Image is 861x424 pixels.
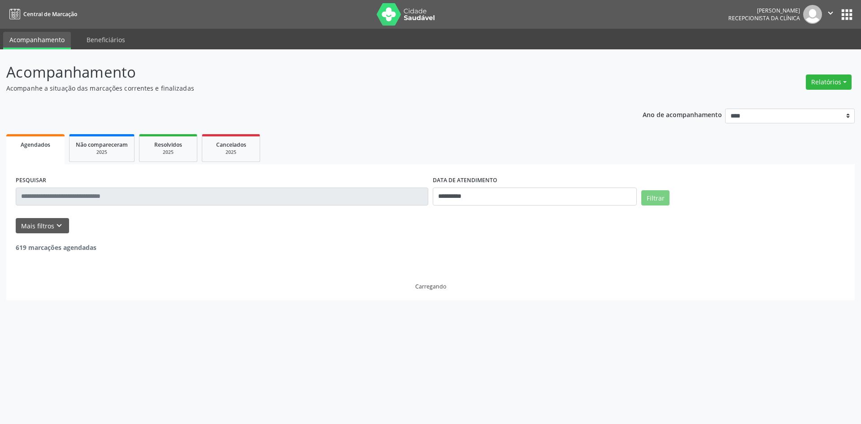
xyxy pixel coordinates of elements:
[728,14,800,22] span: Recepcionista da clínica
[146,149,191,156] div: 2025
[826,8,835,18] i: 
[216,141,246,149] span: Cancelados
[16,174,46,188] label: PESQUISAR
[16,243,96,252] strong: 619 marcações agendadas
[16,218,69,234] button: Mais filtroskeyboard_arrow_down
[822,5,839,24] button: 
[154,141,182,149] span: Resolvidos
[839,7,855,22] button: apps
[415,283,446,290] div: Carregando
[76,141,128,149] span: Não compareceram
[433,174,497,188] label: DATA DE ATENDIMENTO
[3,32,71,49] a: Acompanhamento
[6,61,600,83] p: Acompanhamento
[6,83,600,93] p: Acompanhe a situação das marcações correntes e finalizadas
[209,149,253,156] div: 2025
[641,190,670,205] button: Filtrar
[76,149,128,156] div: 2025
[54,221,64,231] i: keyboard_arrow_down
[23,10,77,18] span: Central de Marcação
[80,32,131,48] a: Beneficiários
[806,74,852,90] button: Relatórios
[643,109,722,120] p: Ano de acompanhamento
[803,5,822,24] img: img
[728,7,800,14] div: [PERSON_NAME]
[21,141,50,149] span: Agendados
[6,7,77,22] a: Central de Marcação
